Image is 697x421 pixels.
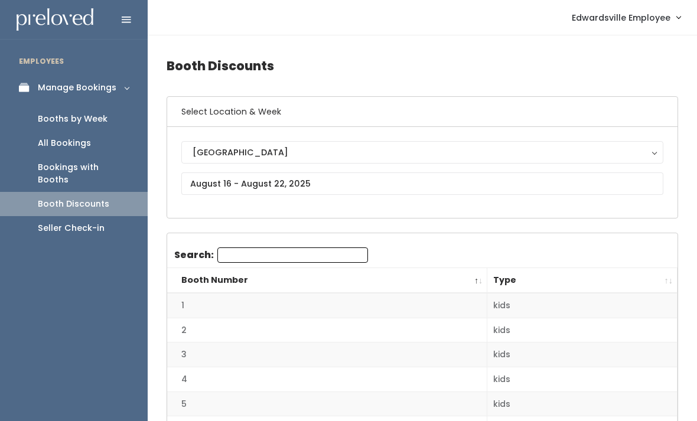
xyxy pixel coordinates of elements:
[167,97,678,127] h6: Select Location & Week
[560,5,692,30] a: Edwardsville Employee
[38,222,105,234] div: Seller Check-in
[38,137,91,149] div: All Bookings
[167,50,678,82] h4: Booth Discounts
[167,318,487,342] td: 2
[167,367,487,392] td: 4
[487,293,678,318] td: kids
[181,141,663,164] button: [GEOGRAPHIC_DATA]
[38,81,116,94] div: Manage Bookings
[167,268,487,293] th: Booth Number: activate to sort column descending
[167,342,487,367] td: 3
[217,247,368,263] input: Search:
[193,146,652,159] div: [GEOGRAPHIC_DATA]
[38,113,108,125] div: Booths by Week
[487,342,678,367] td: kids
[181,172,663,195] input: August 16 - August 22, 2025
[174,247,368,263] label: Search:
[572,11,670,24] span: Edwardsville Employee
[167,391,487,416] td: 5
[17,8,93,31] img: preloved logo
[38,161,129,186] div: Bookings with Booths
[167,293,487,318] td: 1
[487,391,678,416] td: kids
[487,318,678,342] td: kids
[487,367,678,392] td: kids
[38,198,109,210] div: Booth Discounts
[487,268,678,293] th: Type: activate to sort column ascending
